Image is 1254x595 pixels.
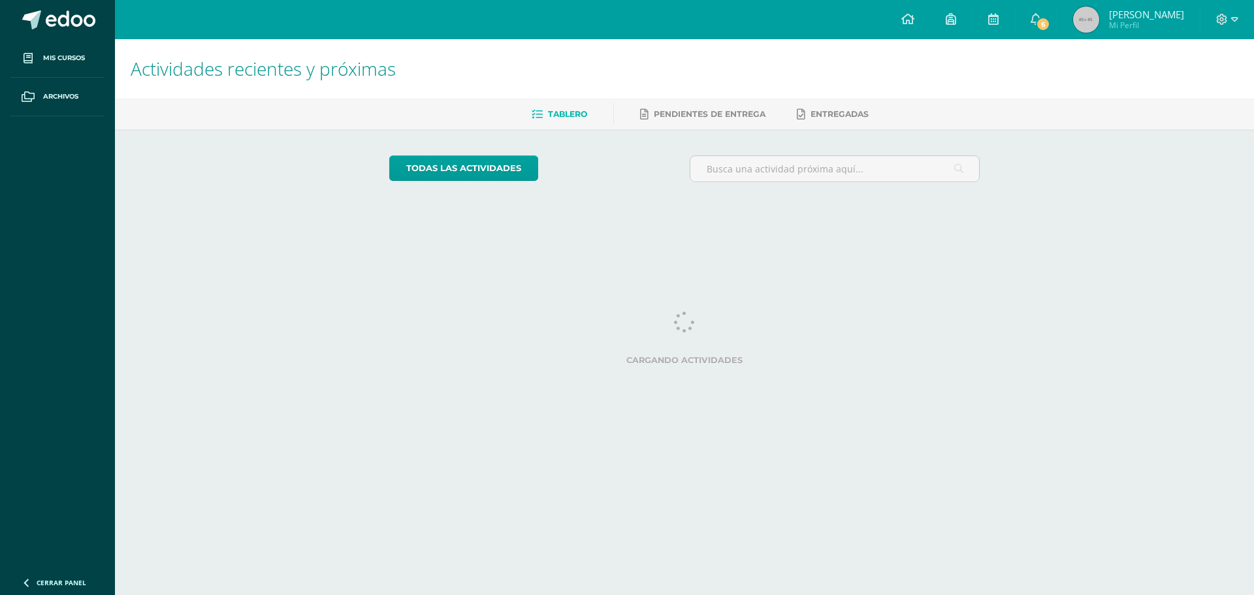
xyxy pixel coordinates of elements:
[43,53,85,63] span: Mis cursos
[654,109,765,119] span: Pendientes de entrega
[1036,17,1050,31] span: 6
[640,104,765,125] a: Pendientes de entrega
[690,156,980,182] input: Busca una actividad próxima aquí...
[10,78,104,116] a: Archivos
[797,104,869,125] a: Entregadas
[532,104,587,125] a: Tablero
[1109,8,1184,21] span: [PERSON_NAME]
[1109,20,1184,31] span: Mi Perfil
[389,155,538,181] a: todas las Actividades
[131,56,396,81] span: Actividades recientes y próximas
[811,109,869,119] span: Entregadas
[1073,7,1099,33] img: 45x45
[548,109,587,119] span: Tablero
[389,355,980,365] label: Cargando actividades
[37,578,86,587] span: Cerrar panel
[10,39,104,78] a: Mis cursos
[43,91,78,102] span: Archivos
